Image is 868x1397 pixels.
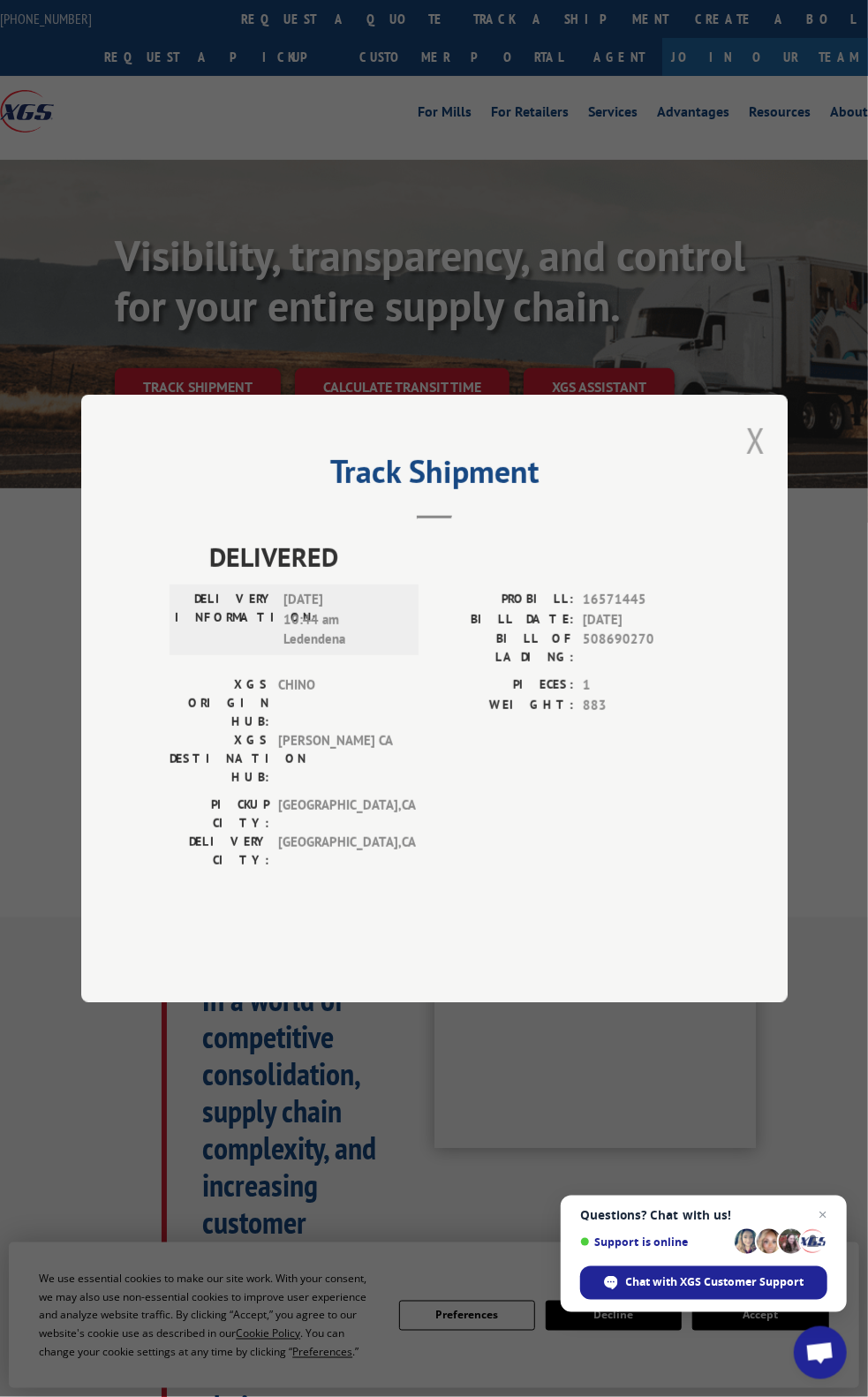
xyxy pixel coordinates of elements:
button: Close modal [746,417,766,464]
div: Open chat [794,1326,847,1379]
label: DELIVERY CITY: [170,833,269,870]
span: 883 [583,696,699,716]
span: CHINO [278,676,397,731]
span: [GEOGRAPHIC_DATA] , CA [278,833,397,870]
div: Chat with XGS Customer Support [580,1266,827,1300]
label: PIECES: [434,676,574,696]
span: [GEOGRAPHIC_DATA] , CA [278,796,397,833]
label: BILL DATE: [434,610,574,631]
label: DELIVERY INFORMATION: [175,590,275,650]
label: BILL OF LADING: [434,630,574,667]
span: 16571445 [583,590,699,610]
label: XGS ORIGIN HUB: [170,676,269,731]
span: [DATE] [583,610,699,631]
span: Close chat [812,1204,834,1226]
label: WEIGHT: [434,696,574,716]
h2: Track Shipment [170,459,699,493]
label: PICKUP CITY: [170,796,269,833]
span: Support is online [580,1235,728,1249]
span: Chat with XGS Customer Support [626,1274,804,1290]
label: PROBILL: [434,590,574,610]
span: DELIVERED [209,537,699,577]
span: 1 [583,676,699,696]
label: XGS DESTINATION HUB: [170,731,269,787]
span: [PERSON_NAME] CA [278,731,397,787]
span: 508690270 [583,630,699,667]
span: Questions? Chat with us! [580,1208,827,1222]
span: [DATE] 10:44 am Ledendena [283,590,403,650]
